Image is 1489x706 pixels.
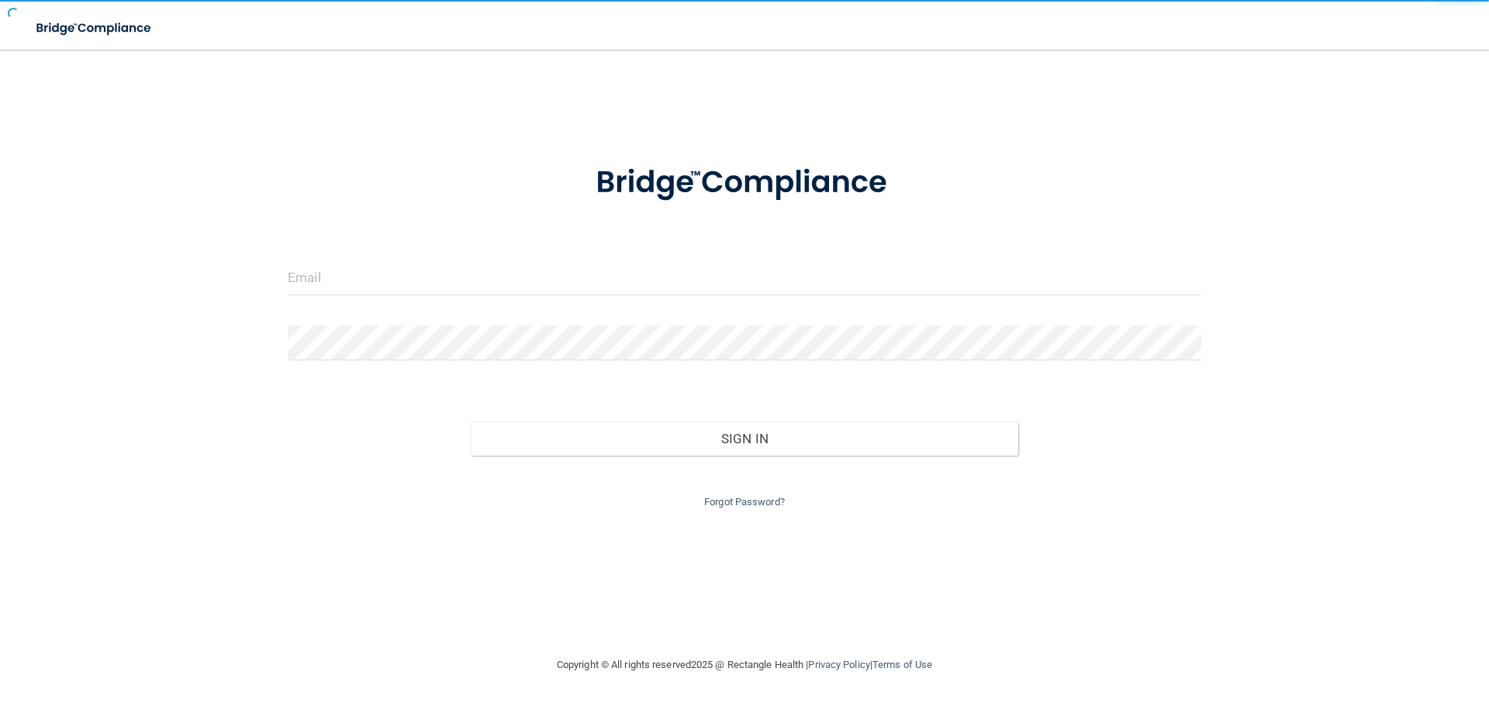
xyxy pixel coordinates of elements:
a: Terms of Use [872,659,932,670]
img: bridge_compliance_login_screen.278c3ca4.svg [564,143,925,223]
img: bridge_compliance_login_screen.278c3ca4.svg [23,12,166,44]
a: Privacy Policy [808,659,869,670]
div: Copyright © All rights reserved 2025 @ Rectangle Health | | [461,640,1028,690]
input: Email [288,260,1201,295]
a: Forgot Password? [704,496,785,508]
button: Sign In [471,422,1019,456]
